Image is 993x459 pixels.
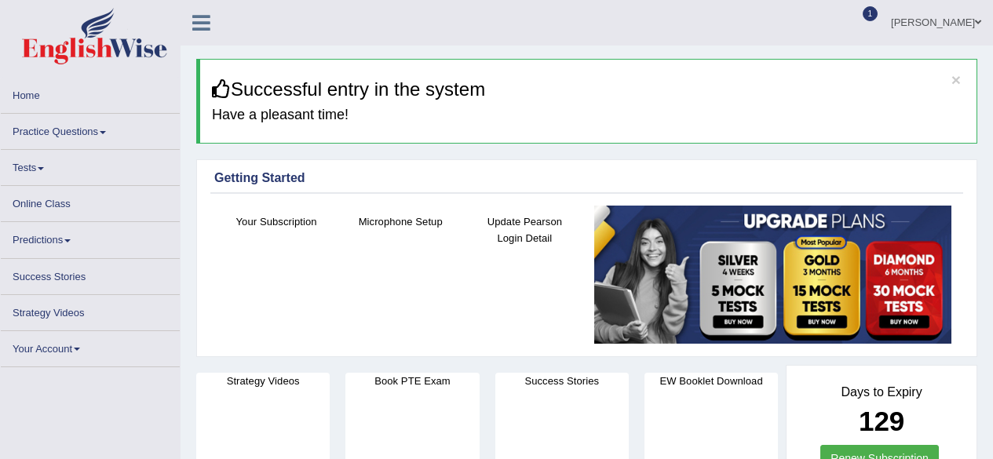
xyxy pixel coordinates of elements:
h4: Microphone Setup [346,213,455,230]
span: 1 [863,6,878,21]
a: Home [1,78,180,108]
a: Strategy Videos [1,295,180,326]
h4: Book PTE Exam [345,373,479,389]
h3: Successful entry in the system [212,79,965,100]
h4: Your Subscription [222,213,330,230]
a: Online Class [1,186,180,217]
h4: EW Booklet Download [644,373,778,389]
h4: Strategy Videos [196,373,330,389]
a: Predictions [1,222,180,253]
a: Your Account [1,331,180,362]
b: 129 [859,406,904,436]
a: Tests [1,150,180,180]
h4: Have a pleasant time! [212,107,965,123]
a: Success Stories [1,259,180,290]
div: Getting Started [214,169,959,188]
a: Practice Questions [1,114,180,144]
img: small5.jpg [594,206,951,344]
h4: Days to Expiry [804,385,959,399]
h4: Success Stories [495,373,629,389]
h4: Update Pearson Login Detail [470,213,579,246]
button: × [951,71,961,88]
